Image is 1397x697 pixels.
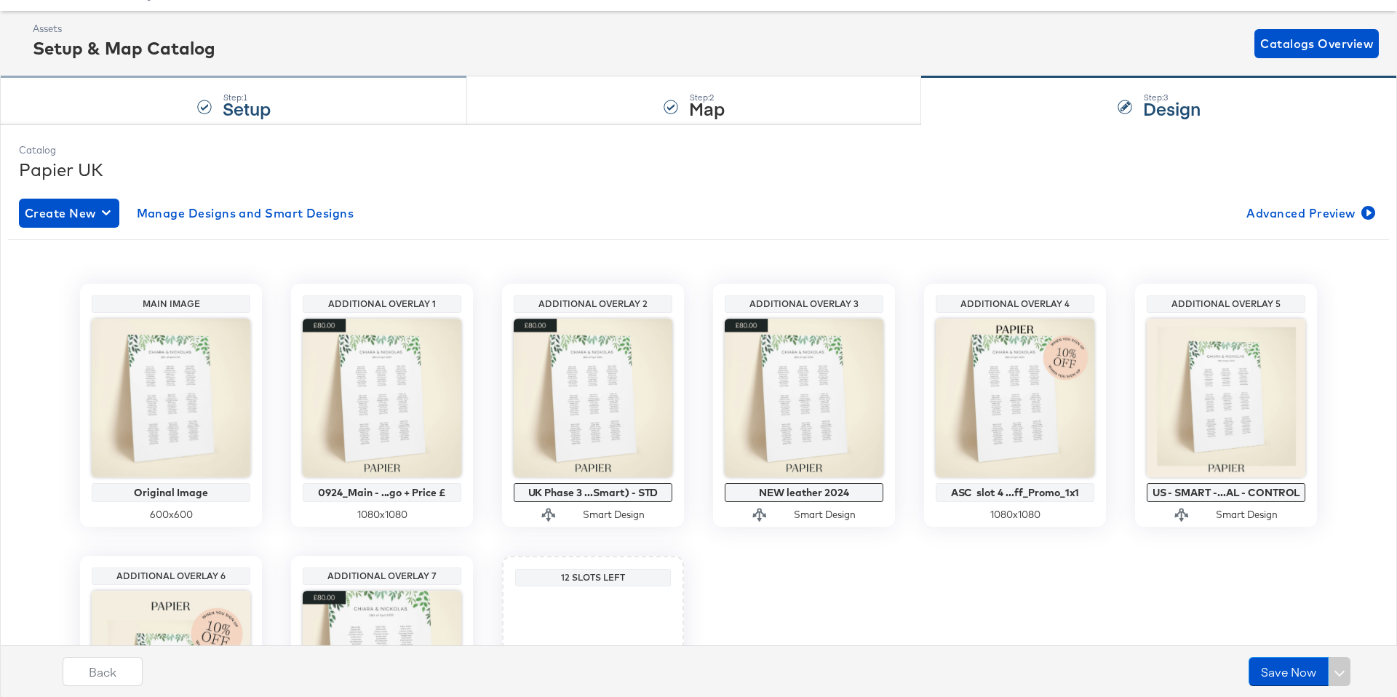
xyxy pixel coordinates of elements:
[95,298,247,310] div: Main Image
[306,570,458,582] div: Additional Overlay 7
[303,508,461,522] div: 1080 x 1080
[25,203,114,223] span: Create New
[939,298,1091,310] div: Additional Overlay 4
[689,96,725,120] strong: Map
[1150,298,1302,310] div: Additional Overlay 5
[19,199,119,228] button: Create New
[306,298,458,310] div: Additional Overlay 1
[1216,508,1278,522] div: Smart Design
[583,508,645,522] div: Smart Design
[33,36,215,60] div: Setup & Map Catalog
[19,143,1378,157] div: Catalog
[939,487,1091,498] div: ASC slot 4 ...ff_Promo_1x1
[1150,487,1302,498] div: US - SMART -...AL - CONTROL
[223,96,271,120] strong: Setup
[1143,92,1201,103] div: Step: 3
[1254,29,1379,58] button: Catalogs Overview
[1249,657,1329,686] button: Save Now
[517,298,669,310] div: Additional Overlay 2
[33,22,215,36] div: Assets
[689,92,725,103] div: Step: 2
[1143,96,1201,120] strong: Design
[95,570,247,582] div: Additional Overlay 6
[1241,199,1378,228] button: Advanced Preview
[728,298,880,310] div: Additional Overlay 3
[223,92,271,103] div: Step: 1
[19,157,1378,182] div: Papier UK
[517,487,669,498] div: UK Phase 3 ...Smart) - STD
[1260,33,1373,54] span: Catalogs Overview
[519,572,667,584] div: 12 Slots Left
[1246,203,1372,223] span: Advanced Preview
[92,508,250,522] div: 600 x 600
[306,487,458,498] div: 0924_Main - ...go + Price £
[137,203,354,223] span: Manage Designs and Smart Designs
[794,508,856,522] div: Smart Design
[936,508,1094,522] div: 1080 x 1080
[728,487,880,498] div: NEW leather 2024
[63,657,143,686] button: Back
[131,199,360,228] button: Manage Designs and Smart Designs
[95,487,247,498] div: Original Image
